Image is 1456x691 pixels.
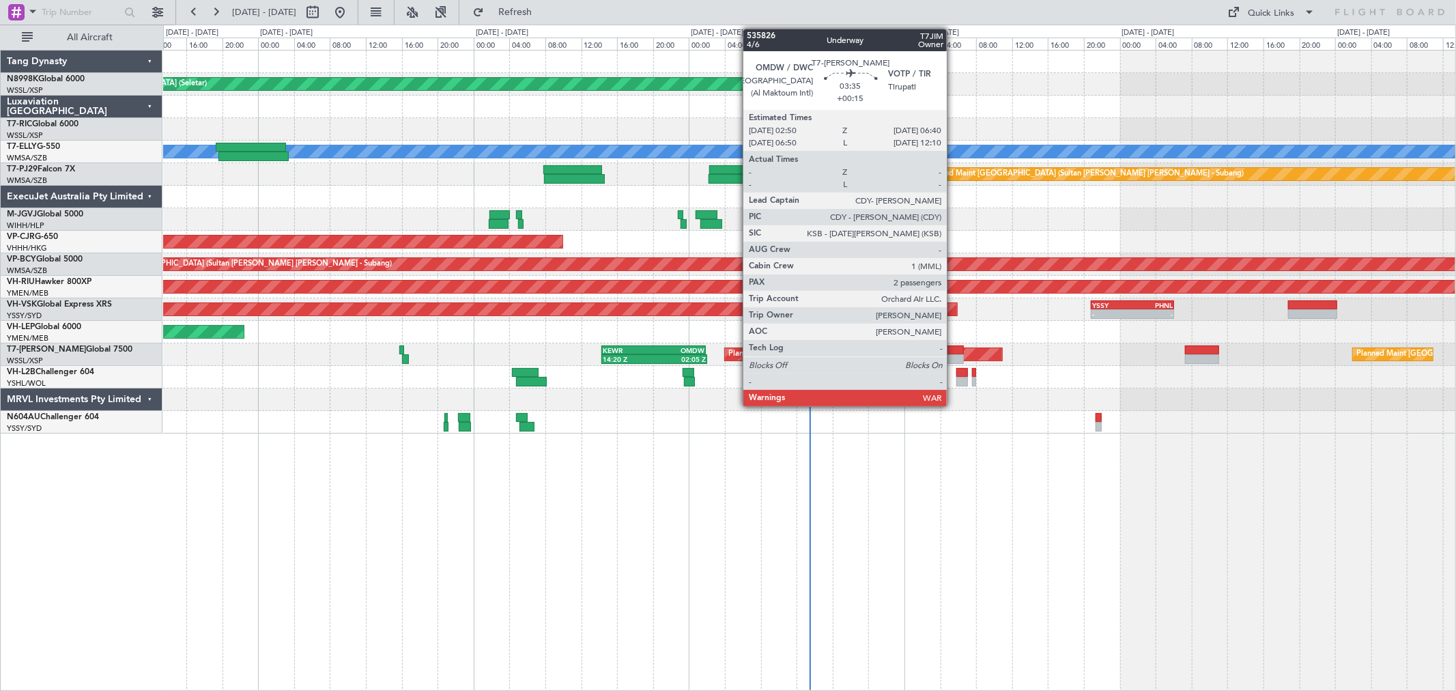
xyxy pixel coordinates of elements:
a: YMEN/MEB [7,333,48,343]
a: WMSA/SZB [7,153,47,163]
button: Quick Links [1221,1,1322,23]
a: M-JGVJGlobal 5000 [7,210,83,218]
div: 20:00 [868,38,904,50]
div: 20:00 [438,38,474,50]
span: VH-L2B [7,368,35,376]
span: N8998K [7,75,38,83]
div: 02:05 Z [655,355,706,363]
div: Planned Maint Dubai (Al Maktoum Intl) [728,344,863,365]
a: VH-VSKGlobal Express XRS [7,300,112,309]
div: Unplanned Maint [GEOGRAPHIC_DATA] (Sultan [PERSON_NAME] [PERSON_NAME] - Subang) [64,254,392,274]
span: VH-RIU [7,278,35,286]
a: T7-ELLYG-550 [7,143,60,151]
a: T7-RICGlobal 6000 [7,120,78,128]
div: Planned Maint [GEOGRAPHIC_DATA] (Sultan [PERSON_NAME] [PERSON_NAME] - Subang) [926,164,1244,184]
span: All Aircraft [35,33,144,42]
span: VH-VSK [7,300,37,309]
a: YSHL/WOL [7,378,46,389]
div: 04:00 [509,38,545,50]
div: 12:00 [150,38,186,50]
div: [DATE] - [DATE] [260,27,313,39]
a: VH-LEPGlobal 6000 [7,323,81,331]
div: 12:00 [797,38,833,50]
span: VP-BCY [7,255,36,264]
a: WSSL/XSP [7,130,43,141]
div: 20:00 [1300,38,1336,50]
span: [DATE] - [DATE] [232,6,296,18]
div: 20:00 [653,38,689,50]
a: WSSL/XSP [7,356,43,366]
a: VP-BCYGlobal 5000 [7,255,83,264]
div: 08:00 [1407,38,1443,50]
div: 12:00 [582,38,618,50]
a: WIHH/HLP [7,221,44,231]
a: T7-PJ29Falcon 7X [7,165,75,173]
div: 00:00 [1120,38,1156,50]
a: N8998KGlobal 6000 [7,75,85,83]
div: 04:00 [1156,38,1192,50]
div: 12:00 [1012,38,1048,50]
div: [DATE] - [DATE] [907,27,959,39]
span: Refresh [487,8,544,17]
div: [DATE] - [DATE] [1122,27,1175,39]
span: T7-PJ29 [7,165,38,173]
a: VH-L2BChallenger 604 [7,368,94,376]
div: 00:00 [258,38,294,50]
div: 16:00 [833,38,869,50]
div: 14:20 Z [603,355,655,363]
div: - [1092,310,1132,318]
div: 20:00 [223,38,259,50]
button: All Aircraft [15,27,148,48]
div: 00:00 [689,38,725,50]
div: 16:00 [1048,38,1084,50]
span: VP-CJR [7,233,35,241]
div: 16:00 [1264,38,1300,50]
a: YSSY/SYD [7,311,42,321]
div: [DATE] - [DATE] [691,27,743,39]
a: WMSA/SZB [7,175,47,186]
div: 20:00 [1084,38,1120,50]
div: YSSY [1092,301,1132,309]
div: 04:00 [1371,38,1408,50]
span: N604AU [7,413,40,421]
div: [DATE] - [DATE] [476,27,528,39]
div: 00:00 [474,38,510,50]
div: 00:00 [904,38,941,50]
div: 08:00 [976,38,1012,50]
a: N604AUChallenger 604 [7,413,99,421]
div: 00:00 [1335,38,1371,50]
div: KEWR [603,346,653,354]
div: 08:00 [1192,38,1228,50]
a: YSSY/SYD [7,423,42,434]
a: WSSL/XSP [7,85,43,96]
span: T7-ELLY [7,143,37,151]
div: [DATE] - [DATE] [166,27,218,39]
a: VP-CJRG-650 [7,233,58,241]
a: T7-[PERSON_NAME]Global 7500 [7,345,132,354]
button: Refresh [466,1,548,23]
a: VH-RIUHawker 800XP [7,278,91,286]
span: M-JGVJ [7,210,37,218]
div: [DATE] - [DATE] [1337,27,1390,39]
div: 08:00 [330,38,366,50]
div: 08:00 [545,38,582,50]
div: PHNL [1132,301,1173,309]
span: VH-LEP [7,323,35,331]
div: Quick Links [1248,7,1295,20]
input: Trip Number [42,2,120,23]
div: 04:00 [941,38,977,50]
div: - [1132,310,1173,318]
div: 04:00 [294,38,330,50]
div: 16:00 [402,38,438,50]
div: OMDW [654,346,704,354]
div: 16:00 [186,38,223,50]
div: 16:00 [617,38,653,50]
a: VHHH/HKG [7,243,47,253]
span: T7-RIC [7,120,32,128]
a: WMSA/SZB [7,266,47,276]
div: 12:00 [366,38,402,50]
div: 08:00 [761,38,797,50]
a: YMEN/MEB [7,288,48,298]
div: 04:00 [725,38,761,50]
span: T7-[PERSON_NAME] [7,345,86,354]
